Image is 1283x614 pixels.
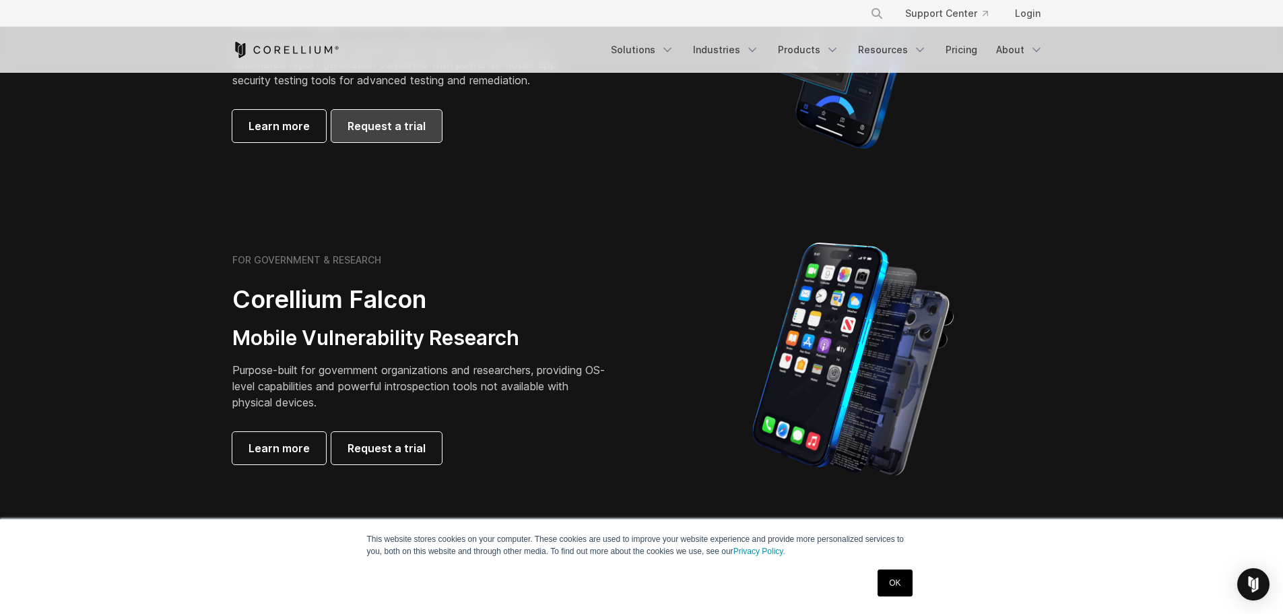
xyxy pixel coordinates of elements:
[1237,568,1270,601] div: Open Intercom Messenger
[770,38,847,62] a: Products
[232,432,326,464] a: Learn more
[854,1,1051,26] div: Navigation Menu
[232,254,381,266] h6: FOR GOVERNMENT & RESEARCH
[232,110,326,142] a: Learn more
[348,440,426,456] span: Request a trial
[850,38,935,62] a: Resources
[603,38,682,62] a: Solutions
[878,570,912,596] a: OK
[937,38,985,62] a: Pricing
[232,42,339,58] a: Corellium Home
[249,118,310,134] span: Learn more
[988,38,1051,62] a: About
[249,440,310,456] span: Learn more
[348,118,426,134] span: Request a trial
[232,362,610,410] p: Purpose-built for government organizations and researchers, providing OS-level capabilities and p...
[331,432,442,464] a: Request a trial
[1004,1,1051,26] a: Login
[685,38,767,62] a: Industries
[733,547,785,556] a: Privacy Policy.
[232,284,610,315] h2: Corellium Falcon
[603,38,1051,62] div: Navigation Menu
[331,110,442,142] a: Request a trial
[865,1,889,26] button: Search
[232,326,610,351] h3: Mobile Vulnerability Research
[894,1,999,26] a: Support Center
[752,241,954,477] img: iPhone model separated into the mechanics used to build the physical device.
[367,533,917,557] p: This website stores cookies on your computer. These cookies are used to improve your website expe...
